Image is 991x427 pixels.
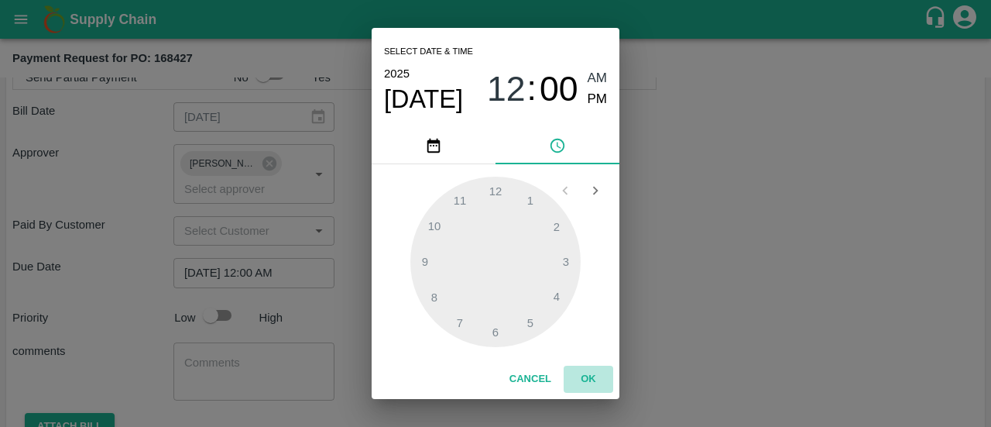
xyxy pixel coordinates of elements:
span: Select date & time [384,40,473,64]
button: PM [588,89,608,110]
button: Cancel [503,366,557,393]
button: 00 [540,68,578,109]
button: 2025 [384,64,410,84]
button: [DATE] [384,84,463,115]
button: pick date [372,127,495,164]
span: 00 [540,69,578,109]
button: Open next view [581,176,610,205]
button: AM [588,68,608,89]
span: 12 [487,69,526,109]
button: pick time [495,127,619,164]
span: : [527,68,537,109]
button: 12 [487,68,526,109]
button: OK [564,366,613,393]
